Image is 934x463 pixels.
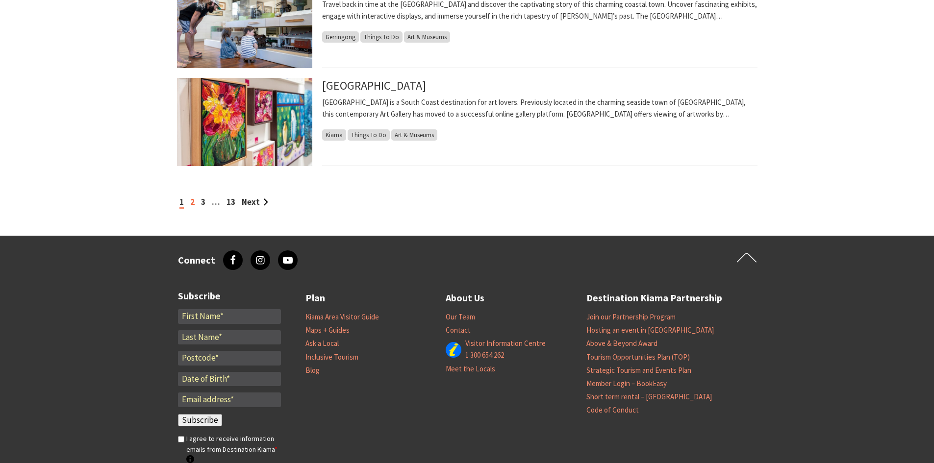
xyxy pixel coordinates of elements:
[178,254,215,266] h3: Connect
[322,31,359,43] span: Gerringong
[446,290,484,306] a: About Us
[586,325,714,335] a: Hosting an event in [GEOGRAPHIC_DATA]
[212,196,220,207] span: …
[178,290,281,302] h3: Subscribe
[586,352,690,362] a: Tourism Opportunities Plan (TOP)
[322,129,346,141] span: Kiama
[348,129,390,141] span: Things To Do
[586,366,691,375] a: Strategic Tourism and Events Plan
[178,414,222,427] input: Subscribe
[322,78,426,93] a: [GEOGRAPHIC_DATA]
[322,97,757,120] p: [GEOGRAPHIC_DATA] is a South Coast destination for art lovers. Previously located in the charming...
[178,330,281,345] input: Last Name*
[242,196,268,207] a: Next
[586,379,667,389] a: Member Login – BookEasy
[179,196,184,209] span: 1
[178,392,281,407] input: Email address*
[305,290,325,306] a: Plan
[178,351,281,366] input: Postcode*
[446,312,475,322] a: Our Team
[404,31,450,43] span: Art & Museums
[305,366,320,375] a: Blog
[465,350,504,360] a: 1 300 654 262
[586,392,712,415] a: Short term rental – [GEOGRAPHIC_DATA] Code of Conduct
[305,325,350,335] a: Maps + Guides
[178,372,281,387] input: Date of Birth*
[190,196,195,207] a: 2
[446,364,495,374] a: Meet the Locals
[586,312,676,322] a: Join our Partnership Program
[465,339,546,348] a: Visitor Information Centre
[201,196,205,207] a: 3
[305,312,379,322] a: Kiama Area Visitor Guide
[305,339,339,348] a: Ask a Local
[178,309,281,324] input: First Name*
[177,78,312,166] img: KB
[586,290,722,306] a: Destination Kiama Partnership
[446,325,471,335] a: Contact
[227,196,235,207] a: 13
[305,352,358,362] a: Inclusive Tourism
[391,129,437,141] span: Art & Museums
[360,31,403,43] span: Things To Do
[586,339,657,348] a: Above & Beyond Award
